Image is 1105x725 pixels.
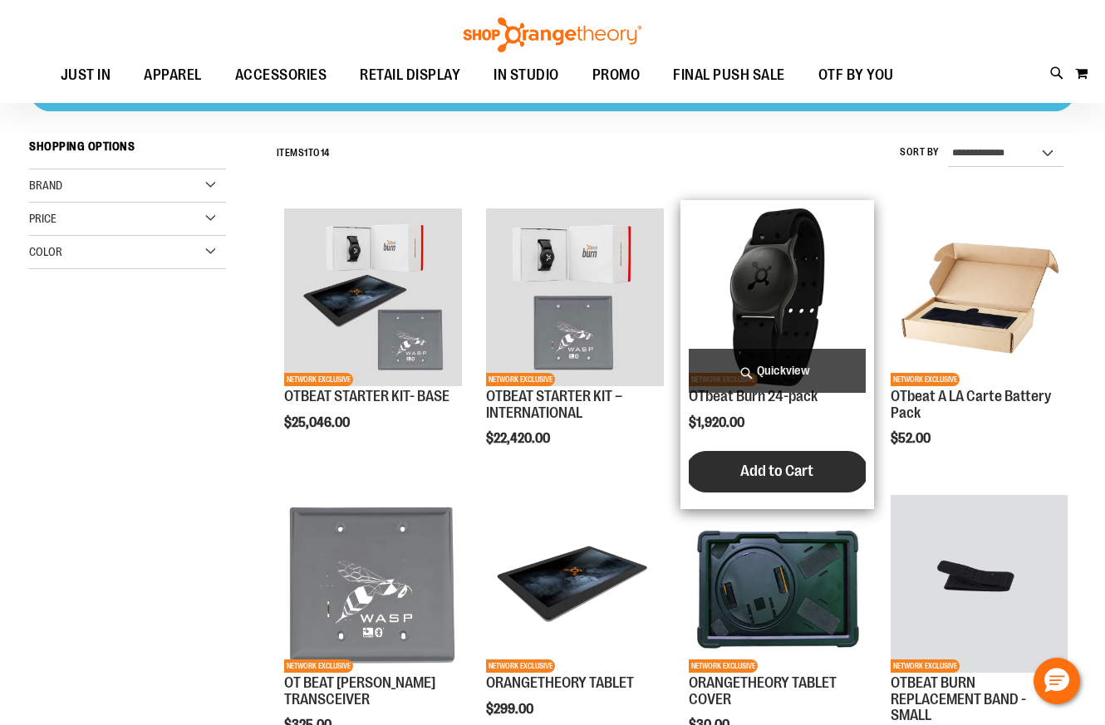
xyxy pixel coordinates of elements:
a: Product image for ORANGETHEORY TABLETNETWORK EXCLUSIVE [486,495,663,674]
a: OTBEAT BURN REPLACEMENT BAND - SMALL [891,674,1026,724]
img: Product image for OT BEAT POE TRANSCEIVER [284,495,461,672]
span: ACCESSORIES [235,56,327,94]
span: NETWORK EXCLUSIVE [284,659,353,673]
span: $25,046.00 [284,415,352,430]
img: Product image for OTBEAT BURN REPLACEMENT BAND - SMALL [891,495,1068,672]
span: NETWORK EXCLUSIVE [891,373,960,386]
span: IN STUDIO [494,56,559,94]
div: product [882,200,1076,488]
span: FINAL PUSH SALE [673,56,785,94]
a: OTBEAT STARTER KIT – INTERNATIONAL [486,388,622,421]
img: OTBEAT STARTER KIT – INTERNATIONAL [486,208,663,385]
div: product [680,200,874,508]
a: PROMO [576,56,657,95]
span: NETWORK EXCLUSIVE [284,373,353,386]
span: $299.00 [486,702,536,717]
span: APPAREL [144,56,202,94]
a: FINAL PUSH SALE [656,56,802,95]
span: PROMO [592,56,641,94]
span: OTF BY YOU [818,56,894,94]
a: Product image for ORANGETHEORY TABLET COVERNETWORK EXCLUSIVE [689,495,866,674]
div: product [478,200,671,488]
img: Product image for OTbeat A LA Carte Battery Pack [891,208,1068,385]
a: OT BEAT [PERSON_NAME] TRANSCEIVER [284,674,435,708]
a: Product image for OT BEAT POE TRANSCEIVERNETWORK EXCLUSIVE [284,495,461,674]
a: OTbeat Burn 24-packNETWORK EXCLUSIVE [689,208,866,388]
a: ORANGETHEORY TABLET COVER [689,674,837,708]
span: $22,420.00 [486,431,552,446]
label: Sort By [900,145,940,159]
span: RETAIL DISPLAY [360,56,460,94]
a: Product image for OTBEAT BURN REPLACEMENT BAND - SMALLNETWORK EXCLUSIVE [891,495,1068,674]
a: ACCESSORIES [219,56,344,95]
h2: Items to [277,140,330,166]
span: $52.00 [891,431,933,446]
a: OTbeat Burn 24-pack [689,388,818,404]
span: 14 [321,147,330,159]
span: NETWORK EXCLUSIVE [486,659,555,673]
a: IN STUDIO [477,56,576,94]
span: Price [29,212,56,225]
span: Add to Cart [740,462,813,480]
div: product [276,200,469,472]
span: JUST IN [61,56,111,94]
span: $1,920.00 [689,415,747,430]
a: OTF BY YOU [802,56,911,95]
span: Brand [29,179,62,192]
a: APPAREL [127,56,219,95]
a: Product image for OTbeat A LA Carte Battery PackNETWORK EXCLUSIVE [891,208,1068,388]
span: NETWORK EXCLUSIVE [891,659,960,673]
button: Hello, have a question? Let’s chat. [1034,658,1080,704]
img: Product image for ORANGETHEORY TABLET COVER [689,495,866,672]
a: Quickview [689,349,866,393]
span: 1 [304,147,308,159]
img: Shop Orangetheory [461,17,644,52]
a: OTBEAT STARTER KIT- BASE [284,388,449,404]
strong: Shopping Options [29,132,226,169]
a: JUST IN [44,56,128,95]
button: Add to Cart [685,451,868,492]
span: Color [29,245,62,258]
a: OTBEAT STARTER KIT – INTERNATIONALNETWORK EXCLUSIVE [486,208,663,388]
img: OTbeat Burn 24-pack [689,208,866,385]
a: ORANGETHEORY TABLET [486,674,634,691]
a: OTbeat A LA Carte Battery Pack [891,388,1051,421]
a: OTBEAT STARTER KIT- BASENETWORK EXCLUSIVE [284,208,461,388]
img: OTBEAT STARTER KIT- BASE [284,208,461,385]
span: NETWORK EXCLUSIVE [486,373,555,386]
img: Product image for ORANGETHEORY TABLET [486,495,663,672]
span: NETWORK EXCLUSIVE [689,659,758,673]
a: RETAIL DISPLAY [343,56,477,95]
